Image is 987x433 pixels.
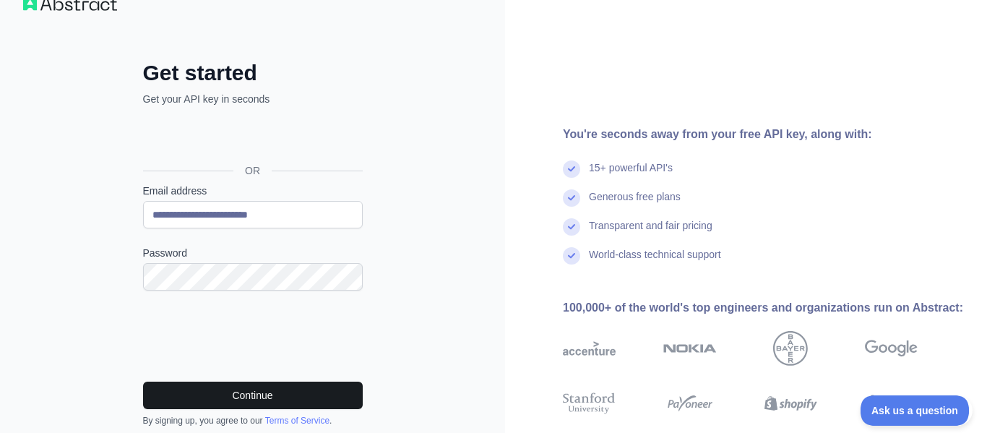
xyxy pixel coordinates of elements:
[865,390,918,417] img: airbnb
[143,60,363,86] h2: Get started
[143,184,363,198] label: Email address
[773,331,808,366] img: bayer
[563,189,580,207] img: check mark
[143,415,363,426] div: By signing up, you agree to our .
[143,382,363,409] button: Continue
[563,247,580,265] img: check mark
[589,189,681,218] div: Generous free plans
[136,122,367,154] iframe: Sign in with Google Button
[861,395,973,426] iframe: Toggle Customer Support
[143,308,363,364] iframe: reCAPTCHA
[563,218,580,236] img: check mark
[233,163,272,178] span: OR
[764,390,817,417] img: shopify
[865,331,918,366] img: google
[563,331,616,366] img: accenture
[589,247,721,276] div: World-class technical support
[563,160,580,178] img: check mark
[563,299,964,317] div: 100,000+ of the world's top engineers and organizations run on Abstract:
[589,160,673,189] div: 15+ powerful API's
[589,218,712,247] div: Transparent and fair pricing
[265,416,329,426] a: Terms of Service
[143,92,363,106] p: Get your API key in seconds
[143,246,363,260] label: Password
[563,126,964,143] div: You're seconds away from your free API key, along with:
[563,390,616,417] img: stanford university
[663,390,716,417] img: payoneer
[663,331,716,366] img: nokia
